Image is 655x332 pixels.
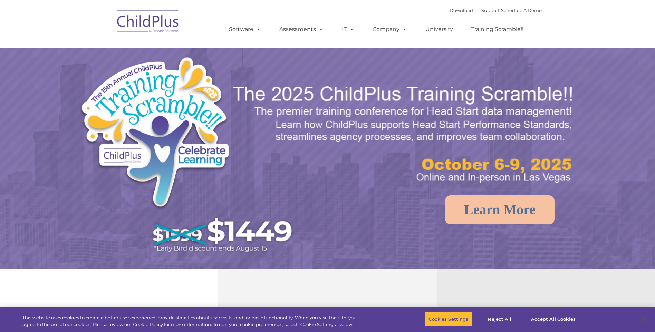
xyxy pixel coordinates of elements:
[501,8,542,13] a: Schedule A Demo
[445,195,555,224] a: Learn More
[272,22,330,36] a: Assessments
[222,22,268,36] a: Software
[527,312,579,326] button: Accept All Cookies
[464,22,530,36] a: Training Scramble!!
[450,8,473,13] a: Download
[114,6,183,40] img: ChildPlus by Procare Solutions
[636,312,652,327] button: Close
[335,22,361,36] a: IT
[481,8,500,13] a: Support
[478,312,521,326] button: Reject All
[450,8,542,13] font: |
[22,314,360,328] div: This website uses cookies to create a better user experience, provide statistics about user visit...
[425,312,472,326] button: Cookies Settings
[418,22,460,36] a: University
[366,22,414,36] a: Company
